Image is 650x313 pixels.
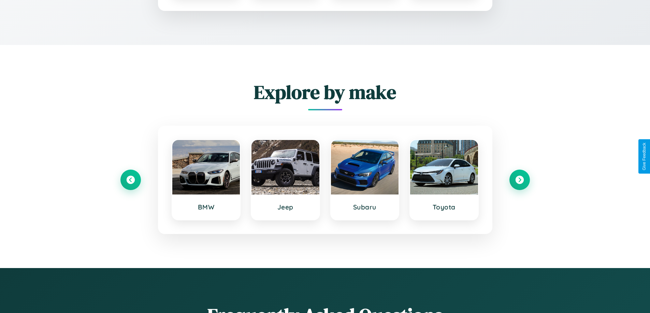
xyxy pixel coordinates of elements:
[120,79,530,105] h2: Explore by make
[338,203,392,211] h3: Subaru
[642,143,647,170] div: Give Feedback
[258,203,313,211] h3: Jeep
[417,203,471,211] h3: Toyota
[179,203,233,211] h3: BMW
